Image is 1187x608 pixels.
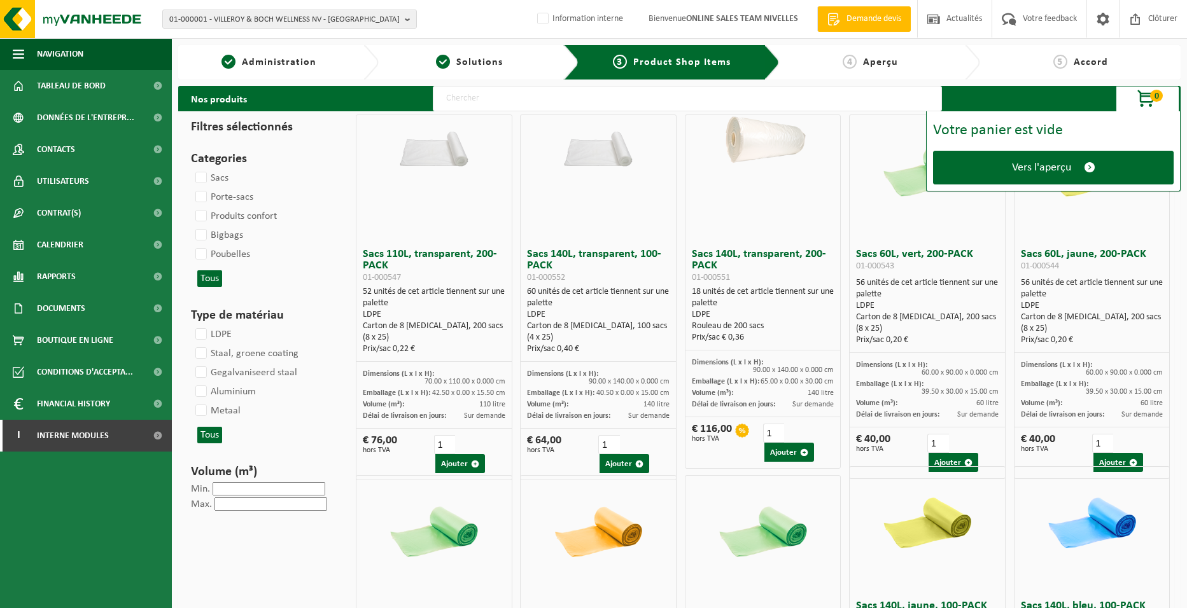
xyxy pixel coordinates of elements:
[363,286,505,355] div: 52 unités de cet article tiennent sur une palette
[434,435,456,454] input: 1
[456,57,503,67] span: Solutions
[527,401,568,408] span: Volume (m³):
[686,14,798,24] strong: ONLINE SALES TEAM NIVELLES
[527,370,598,378] span: Dimensions (L x l x H):
[1074,57,1108,67] span: Accord
[786,55,955,70] a: 4Aperçu
[535,10,623,29] label: Information interne
[433,86,942,111] input: Chercher
[692,359,763,366] span: Dimensions (L x l x H):
[380,115,488,169] img: 01-000547
[843,55,857,69] span: 4
[425,378,505,385] span: 70.00 x 110.00 x 0.000 cm
[527,435,561,454] div: € 64,00
[363,249,505,283] h3: Sacs 110L, transparent, 200-PACK
[600,454,649,473] button: Ajouter
[792,401,834,408] span: Sur demande
[37,38,83,70] span: Navigation
[436,55,450,69] span: 2
[1086,388,1163,396] span: 39.50 x 30.00 x 15.00 cm
[692,389,733,397] span: Volume (m³):
[856,399,897,407] span: Volume (m³):
[37,420,109,452] span: Interne modules
[709,115,817,169] img: 01-000551
[856,300,999,312] div: LDPE
[380,476,488,584] img: 01-000548
[856,361,927,369] span: Dimensions (L x l x H):
[191,149,332,169] h3: Categories
[753,366,834,374] span: 90.00 x 140.00 x 0.000 cm
[363,389,430,397] span: Emballage (L x l x H):
[763,424,785,443] input: 1
[191,499,212,509] label: Max.
[692,249,834,283] h3: Sacs 140L, transparent, 200-PACK
[1150,90,1163,102] span: 0
[193,169,228,188] label: Sacs
[193,401,241,420] label: Metaal
[1086,369,1163,377] span: 60.00 x 90.00 x 0.000 cm
[197,427,222,443] button: Tous
[856,277,999,346] div: 56 unités de cet article tiennent sur une palette
[856,312,999,335] div: Carton de 8 [MEDICAL_DATA], 200 sacs (8 x 25)
[863,57,898,67] span: Aperçu
[1021,445,1055,453] span: hors TVA
[221,55,235,69] span: 1
[1021,277,1163,346] div: 56 unités de cet article tiennent sur une palette
[1021,335,1163,346] div: Prix/sac 0,20 €
[527,446,561,454] span: hors TVA
[193,226,243,245] label: Bigbags
[598,435,620,454] input: 1
[856,434,890,453] div: € 40,00
[692,378,759,385] span: Emballage (L x l x H):
[193,363,297,382] label: Gegalvaniseerd staal
[385,55,554,70] a: 2Solutions
[596,389,670,397] span: 40.50 x 0.00 x 15.00 cm
[432,389,505,397] span: 42.50 x 0.00 x 15.50 cm
[761,378,834,385] span: 65.00 x 0.00 x 30.00 cm
[191,118,332,137] h3: Filtres sélectionnés
[709,476,817,584] img: 01-000553
[1021,312,1163,335] div: Carton de 8 [MEDICAL_DATA], 200 sacs (8 x 25)
[843,13,904,25] span: Demande devis
[692,435,732,443] span: hors TVA
[193,207,277,226] label: Produits confort
[37,388,110,420] span: Financial History
[1021,380,1088,388] span: Emballage (L x l x H):
[1038,467,1146,575] img: 01-000555
[873,467,981,575] img: 01-000554
[808,389,834,397] span: 140 litre
[856,445,890,453] span: hors TVA
[527,273,565,282] span: 01-000552
[856,249,999,274] h3: Sacs 60L, vert, 200-PACK
[1021,249,1163,274] h3: Sacs 60L, jaune, 200-PACK
[692,321,834,332] div: Rouleau de 200 sacs
[479,401,505,408] span: 110 litre
[628,412,670,420] span: Sur demande
[185,55,353,70] a: 1Administration
[1012,161,1071,174] span: Vers l'aperçu
[544,476,652,584] img: 01-000549
[37,102,134,134] span: Données de l'entrepr...
[363,321,505,343] div: Carton de 8 [MEDICAL_DATA], 200 sacs (8 x 25)
[191,462,332,481] h3: Volume (m³)
[1021,300,1163,312] div: LDPE
[527,249,670,283] h3: Sacs 140L, transparent, 100-PACK
[527,321,670,343] div: Carton de 8 [MEDICAL_DATA], 100 sacs (4 x 25)
[1141,399,1163,407] span: 60 litre
[363,401,404,408] span: Volume (m³):
[817,6,911,32] a: Demande devis
[856,380,924,388] span: Emballage (L x l x H):
[1121,411,1163,418] span: Sur demande
[692,401,775,408] span: Délai de livraison en jours:
[1093,453,1143,472] button: Ajouter
[922,388,999,396] span: 39.50 x 30.00 x 15.00 cm
[692,424,732,443] div: € 116,00
[589,378,670,385] span: 90.00 x 140.00 x 0.000 cm
[527,412,610,420] span: Délai de livraison en jours:
[464,412,505,420] span: Sur demande
[692,286,834,343] div: 18 unités de cet article tiennent sur une palette
[633,57,731,67] span: Product Shop Items
[193,382,256,401] label: Aluminium
[1021,434,1055,453] div: € 40,00
[856,261,894,271] span: 01-000543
